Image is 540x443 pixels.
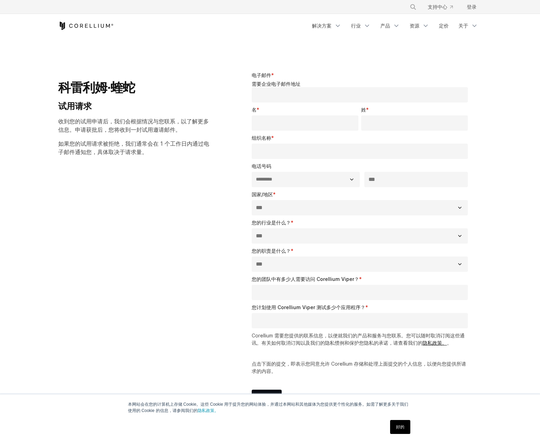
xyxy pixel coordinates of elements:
button: 搜索 [407,1,419,13]
font: 登录 [467,4,477,10]
font: 组织名称 [252,135,271,141]
font: Corellium 需要您提供的联系信息，以便就我们的产品和服务与您联系。您可以随时取消订阅这些通讯。有关如何取消订阅以及我们的隐私惯例和保护您隐私的承诺，请查看我们的 [252,333,465,346]
font: 您计划使用 Corellium Viper 测试多少个应用程序？ [252,304,365,310]
font: 收到您的试用申请后，我们会根据情况与您联系，以了解更多信息。申请获批后，您将收到一封试用邀请邮件。 [58,118,209,133]
font: 资源 [410,23,419,29]
font: 科雷利姆·蝰蛇 [58,80,135,95]
font: 行业 [351,23,361,29]
font: 国家/地区 [252,191,273,197]
font: 名 [252,107,257,113]
font: 姓 [361,107,366,113]
font: 电子邮件 [252,72,271,78]
a: 好的 [390,420,410,434]
font: 您的行业是什么？ [252,220,291,226]
a: 隐私政策。 [423,340,447,346]
a: 隐私政策。 [198,408,219,413]
font: 好的 [396,425,404,429]
font: 电话号码 [252,163,271,169]
font: 试用请求 [58,101,92,111]
font: 您的职责是什么？ [252,248,291,254]
font: 如果您的试用请求被拒绝，我们通常会在 1 个工作日内通过电子邮件通知您，具体取决于请求量。 [58,140,209,155]
font: 定价 [439,23,449,29]
font: 关于 [458,23,468,29]
div: 导航菜单 [308,20,482,32]
font: 您的团队中有多少人需要访问 Corellium Viper？ [252,276,359,282]
font: 点击下面的提交，即表示您同意允许 Corellium 存储和处理上面提交的个人信息，以便向您提供所请求的内容。 [252,361,466,374]
font: 解决方案 [312,23,332,29]
div: 导航菜单 [401,1,482,13]
a: 科雷利姆之家 [58,22,114,30]
font: 。 [447,340,452,346]
font: 产品 [380,23,390,29]
font: 本网站会在您的计算机上存储 Cookie。这些 Cookie 用于提升您的网站体验，并通过本网站和其他媒体为您提供更个性化的服务。如需了解更多关于我们使用的 Cookie 的信息，请参阅我们的 [128,402,409,413]
font: 支持中心 [428,4,447,10]
font: 需要企业电子邮件地址 [252,81,301,87]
